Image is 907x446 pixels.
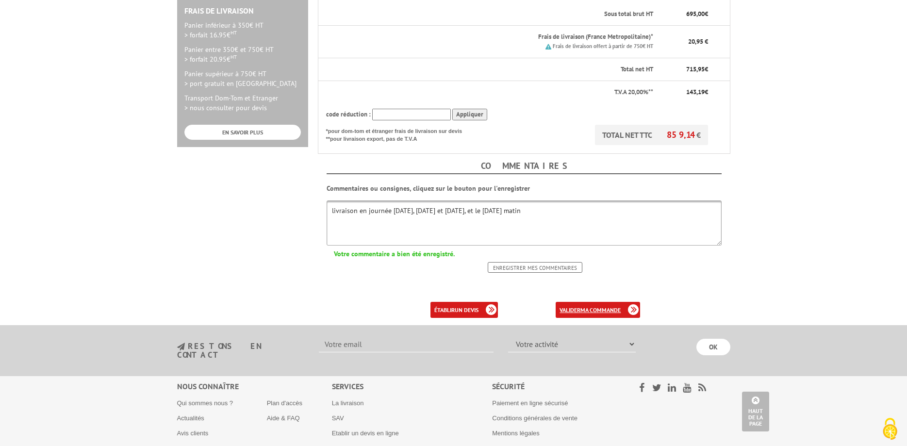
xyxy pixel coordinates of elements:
[184,103,267,112] span: > nous consulter pour devis
[662,10,708,19] p: €
[177,414,204,422] a: Actualités
[184,55,237,64] span: > forfait 20.95€
[184,125,301,140] a: EN SAVOIR PLUS
[439,3,655,26] th: Sous total brut HT
[686,10,705,18] span: 695,00
[488,262,582,273] input: Enregistrer mes commentaires
[446,33,654,42] p: Frais de livraison (France Metropolitaine)*
[177,381,332,392] div: Nous connaître
[595,125,708,145] p: TOTAL NET TTC €
[455,306,478,314] b: un devis
[452,109,487,121] input: Appliquer
[332,381,493,392] div: Services
[267,399,302,407] a: Plan d'accès
[873,413,907,446] button: Cookies (fenêtre modale)
[184,45,301,64] p: Panier entre 350€ et 750€ HT
[545,44,551,50] img: picto.png
[326,125,472,143] p: *pour dom-tom et étranger frais de livraison sur devis **pour livraison export, pas de T.V.A
[696,339,730,355] input: OK
[177,342,305,359] h3: restons en contact
[334,249,455,258] b: Votre commentaire a bien été enregistré.
[430,302,498,318] a: établirun devis
[231,53,237,60] sup: HT
[177,399,233,407] a: Qui sommes nous ?
[492,381,614,392] div: Sécurité
[327,184,530,193] b: Commentaires ou consignes, cliquez sur le bouton pour l'enregistrer
[553,43,653,50] small: Frais de livraison offert à partir de 750€ HT
[492,429,540,437] a: Mentions légales
[184,79,297,88] span: > port gratuit en [GEOGRAPHIC_DATA]
[177,429,209,437] a: Avis clients
[326,110,371,118] span: code réduction :
[184,20,301,40] p: Panier inférieur à 350€ HT
[556,302,640,318] a: validerma commande
[319,336,494,352] input: Votre email
[686,88,705,96] span: 143,19
[580,306,621,314] b: ma commande
[332,414,344,422] a: SAV
[326,88,654,97] p: T.V.A 20,00%**
[332,429,399,437] a: Etablir un devis en ligne
[686,65,705,73] span: 715,95
[662,65,708,74] p: €
[667,129,696,140] span: 859,14
[327,200,722,246] textarea: livraison en journée [DATE], [DATE] et [DATE], et le [DATE] matin
[332,399,364,407] a: La livraison
[267,414,300,422] a: Aide & FAQ
[742,392,769,431] a: Haut de la page
[878,417,902,441] img: Cookies (fenêtre modale)
[688,37,708,46] span: 20,95 €
[662,88,708,97] p: €
[184,31,237,39] span: > forfait 16.95€
[184,69,301,88] p: Panier supérieur à 750€ HT
[177,343,185,351] img: newsletter.jpg
[184,93,301,113] p: Transport Dom-Tom et Etranger
[492,414,577,422] a: Conditions générales de vente
[492,399,568,407] a: Paiement en ligne sécurisé
[327,159,722,174] h4: Commentaires
[231,29,237,36] sup: HT
[184,7,301,16] h2: Frais de Livraison
[326,65,654,74] p: Total net HT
